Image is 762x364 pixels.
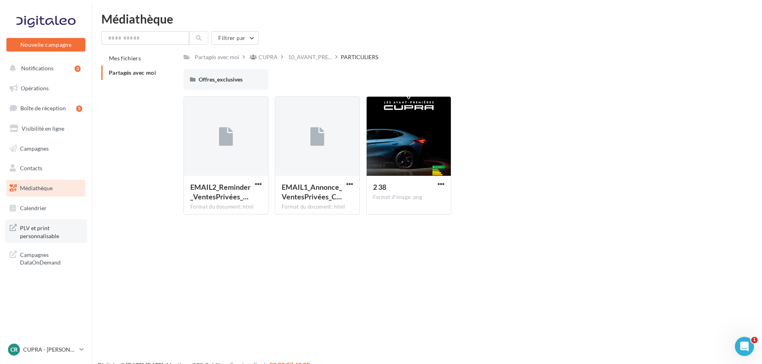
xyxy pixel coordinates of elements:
[5,246,87,270] a: Campagnes DataOnDemand
[751,337,758,343] span: 1
[76,105,82,112] div: 5
[22,125,64,132] span: Visibilité en ligne
[5,120,87,137] a: Visibilité en ligne
[20,185,53,191] span: Médiathèque
[5,180,87,197] a: Médiathèque
[23,346,76,354] p: CUPRA - [PERSON_NAME]
[5,99,87,117] a: Boîte de réception5
[5,60,84,77] button: Notifications 3
[10,346,18,354] span: CR
[20,223,82,240] span: PLV et print personnalisable
[6,38,85,52] button: Nouvelle campagne
[5,160,87,177] a: Contacts
[101,13,752,25] div: Médiathèque
[282,183,342,201] span: EMAIL1_Annonce_VentesPrivées_CUPRA
[21,65,53,72] span: Notifications
[735,337,754,356] iframe: Intercom live chat
[373,194,444,201] div: Format d'image: png
[190,203,262,211] div: Format du document: html
[259,53,278,61] div: CUPRA
[373,183,386,191] span: 2 38
[109,69,156,76] span: Partagés avec moi
[199,76,243,83] span: Offres_exclusives
[5,140,87,157] a: Campagnes
[21,85,49,91] span: Opérations
[75,66,81,72] div: 3
[6,342,85,357] a: CR CUPRA - [PERSON_NAME]
[190,183,251,201] span: EMAIL2_Reminder_VentesPrivées_CUPRA
[195,53,239,61] div: Partagés avec moi
[341,53,378,61] div: PARTICULIERS
[20,165,42,171] span: Contacts
[5,200,87,217] a: Calendrier
[5,80,87,97] a: Opérations
[288,53,332,61] span: 10_AVANT_PRE...
[20,205,47,211] span: Calendrier
[109,55,141,62] span: Mes fichiers
[20,105,66,111] span: Boîte de réception
[211,31,259,45] button: Filtrer par
[20,249,82,267] span: Campagnes DataOnDemand
[5,219,87,243] a: PLV et print personnalisable
[282,203,353,211] div: Format du document: html
[20,145,49,151] span: Campagnes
